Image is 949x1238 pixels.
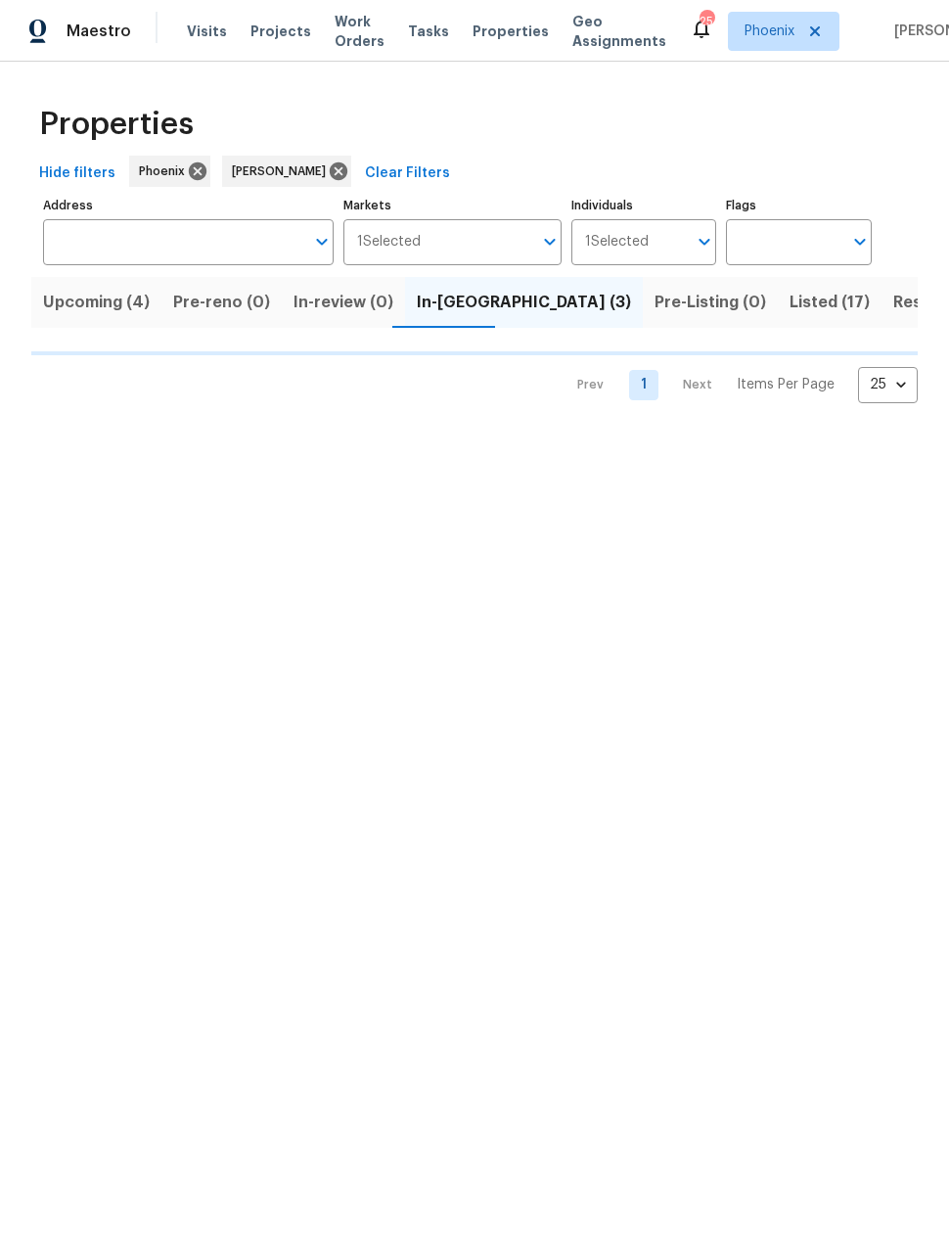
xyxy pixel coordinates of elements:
[726,200,872,211] label: Flags
[858,359,918,410] div: 25
[294,289,393,316] span: In-review (0)
[559,367,918,403] nav: Pagination Navigation
[222,156,351,187] div: [PERSON_NAME]
[31,156,123,192] button: Hide filters
[737,375,835,394] p: Items Per Page
[745,22,794,41] span: Phoenix
[139,161,193,181] span: Phoenix
[572,12,666,51] span: Geo Assignments
[187,22,227,41] span: Visits
[335,12,384,51] span: Work Orders
[691,228,718,255] button: Open
[585,234,649,251] span: 1 Selected
[357,156,458,192] button: Clear Filters
[571,200,717,211] label: Individuals
[629,370,658,400] a: Goto page 1
[790,289,870,316] span: Listed (17)
[365,161,450,186] span: Clear Filters
[43,289,150,316] span: Upcoming (4)
[473,22,549,41] span: Properties
[536,228,564,255] button: Open
[655,289,766,316] span: Pre-Listing (0)
[343,200,562,211] label: Markets
[173,289,270,316] span: Pre-reno (0)
[39,161,115,186] span: Hide filters
[408,24,449,38] span: Tasks
[232,161,334,181] span: [PERSON_NAME]
[43,200,334,211] label: Address
[250,22,311,41] span: Projects
[39,115,194,134] span: Properties
[129,156,210,187] div: Phoenix
[700,12,713,31] div: 25
[357,234,421,251] span: 1 Selected
[417,289,631,316] span: In-[GEOGRAPHIC_DATA] (3)
[308,228,336,255] button: Open
[67,22,131,41] span: Maestro
[846,228,874,255] button: Open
